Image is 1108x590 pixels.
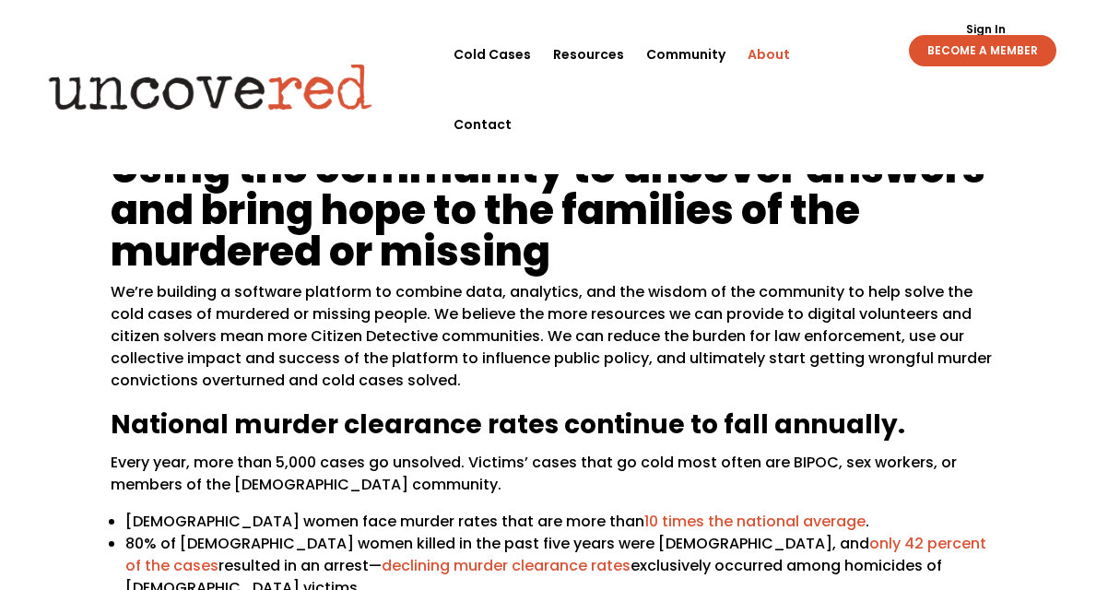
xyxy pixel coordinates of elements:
[111,281,997,407] p: We’re building a software platform to combine data, analytics, and the wisdom of the community to...
[111,407,905,442] span: National murder clearance rates continue to fall annually.
[454,19,531,89] a: Cold Cases
[33,51,388,123] img: Uncovered logo
[909,35,1056,66] a: BECOME A MEMBER
[646,19,725,89] a: Community
[553,19,624,89] a: Resources
[644,511,866,532] a: 10 times the national average
[111,452,957,495] span: Every year, more than 5,000 cases go unsolved. Victims’ cases that go cold most often are BIPOC, ...
[111,147,997,281] h1: Using the community to uncover answers and bring hope to the families of the murdered or missing
[454,89,512,159] a: Contact
[125,533,986,576] a: only 42 percent of the cases
[956,24,1016,35] a: Sign In
[382,555,631,576] a: declining murder clearance rates
[125,511,869,532] span: [DEMOGRAPHIC_DATA] women face murder rates that are more than .
[748,19,790,89] a: About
